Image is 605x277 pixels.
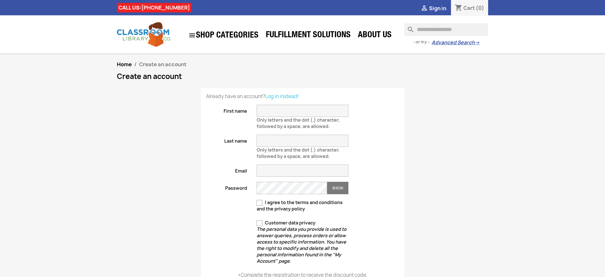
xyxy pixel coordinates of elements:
input: Search [404,23,488,36]
i: search [404,23,412,31]
a:  Sign in [420,5,446,12]
span: (0) [476,4,484,11]
img: Classroom Library Company [117,22,171,47]
span: Create an account [139,61,186,68]
span: Only letters and the dot (.) character, followed by a space, are allowed. [257,144,339,159]
span: - or try - [413,39,432,45]
label: I agree to the terms and conditions and the privacy policy [257,199,348,212]
label: Password [201,182,252,191]
span: Only letters and the dot (.) character, followed by a space, are allowed. [257,114,339,129]
i:  [188,32,196,39]
span: Cart [463,4,475,11]
a: SHOP CATEGORIES [185,28,262,42]
i:  [420,5,428,12]
button: Show [327,182,348,194]
a: Fulfillment Solutions [263,29,354,42]
a: Advanced Search→ [432,39,480,46]
i: shopping_cart [455,4,462,12]
a: Home [117,61,132,68]
span: → [475,39,480,46]
label: Last name [201,135,252,144]
label: First name [201,105,252,114]
h1: Create an account [117,73,488,80]
a: [PHONE_NUMBER] [141,4,190,11]
div: CALL US: [117,3,192,12]
span: Sign in [429,5,446,12]
label: Customer data privacy [257,220,348,264]
a: Log in instead! [265,93,299,100]
input: Password input [257,182,327,194]
a: About Us [355,29,395,42]
label: Email [201,165,252,174]
p: Already have an account? [206,93,399,100]
em: The personal data you provide is used to answer queries, process orders or allow access to specif... [257,226,346,264]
